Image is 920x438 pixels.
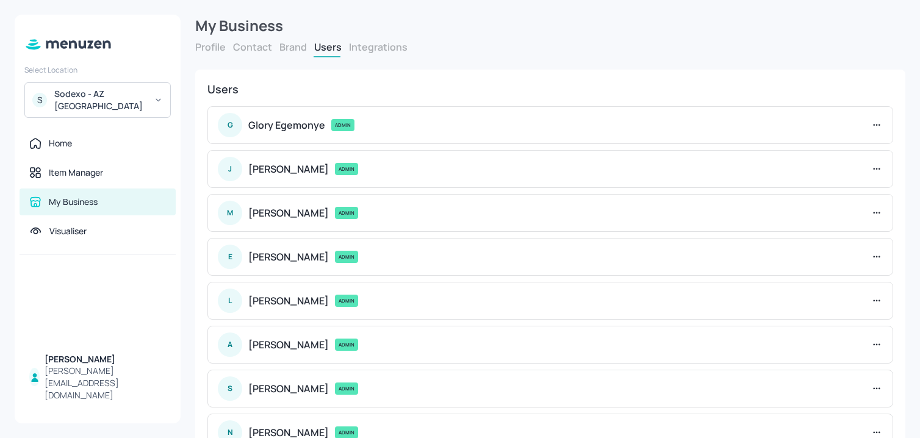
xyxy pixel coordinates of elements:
div: Users [207,82,893,96]
div: Sodexo - AZ [GEOGRAPHIC_DATA] [54,88,146,112]
div: ADMIN [335,295,358,307]
div: S [32,93,47,107]
div: [PERSON_NAME] [45,353,166,365]
div: ADMIN [331,119,354,131]
div: G [218,113,242,137]
div: S [218,376,242,401]
div: Select Location [24,65,171,75]
div: ADMIN [335,207,358,219]
div: L [218,289,242,313]
p: [PERSON_NAME] [248,295,329,307]
div: J [218,157,242,181]
div: M [218,201,242,225]
div: My Business [195,15,905,37]
button: Contact [233,40,272,54]
div: A [218,332,242,357]
div: ADMIN [335,339,358,351]
p: Glory Egemonye [248,119,325,131]
p: [PERSON_NAME] [248,207,329,219]
p: [PERSON_NAME] [248,163,329,175]
p: [PERSON_NAME] [248,382,329,395]
p: [PERSON_NAME] [248,339,329,351]
div: Item Manager [49,167,103,179]
button: Integrations [349,40,408,54]
div: ADMIN [335,163,358,175]
button: Brand [279,40,307,54]
div: ADMIN [335,251,358,263]
div: Home [49,137,72,149]
div: My Business [49,196,98,208]
div: ADMIN [335,382,358,395]
p: [PERSON_NAME] [248,251,329,263]
button: Users [314,40,342,54]
button: Profile [195,40,226,54]
div: E [218,245,242,269]
div: [PERSON_NAME][EMAIL_ADDRESS][DOMAIN_NAME] [45,365,166,401]
div: Visualiser [49,225,87,237]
